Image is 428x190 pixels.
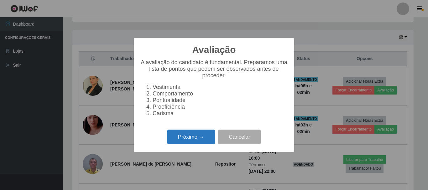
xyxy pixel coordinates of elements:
[192,44,236,55] h2: Avaliação
[153,104,288,110] li: Proeficiência
[167,130,215,144] button: Próximo →
[153,84,288,90] li: Vestimenta
[153,110,288,117] li: Carisma
[153,90,288,97] li: Comportamento
[153,97,288,104] li: Pontualidade
[218,130,261,144] button: Cancelar
[140,59,288,79] p: A avaliação do candidato é fundamental. Preparamos uma lista de pontos que podem ser observados a...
